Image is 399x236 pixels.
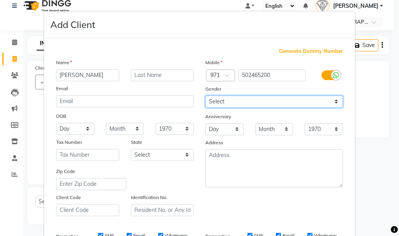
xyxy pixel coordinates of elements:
[279,47,343,55] span: Generate Dummy Number
[50,17,95,31] h4: Add Client
[56,194,81,201] label: Client Code
[56,95,194,107] input: Email
[56,85,68,92] label: Email
[205,86,221,93] label: Gender
[205,139,223,146] label: Address
[205,59,222,66] label: Mobile
[205,113,231,120] label: Anniversary
[56,149,119,161] input: Tax Number
[56,204,119,216] input: Client Code
[56,113,66,120] label: DOB
[131,194,168,201] label: Identification No.
[56,59,72,66] label: Name
[56,178,126,190] input: Enter Zip Code
[56,139,82,146] label: Tax Number
[56,168,75,175] label: Zip Code
[56,69,119,81] input: First Name
[131,204,194,216] input: Resident No. or Any Id
[238,69,306,81] input: Mobile
[131,139,142,146] label: State
[131,69,194,81] input: Last Name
